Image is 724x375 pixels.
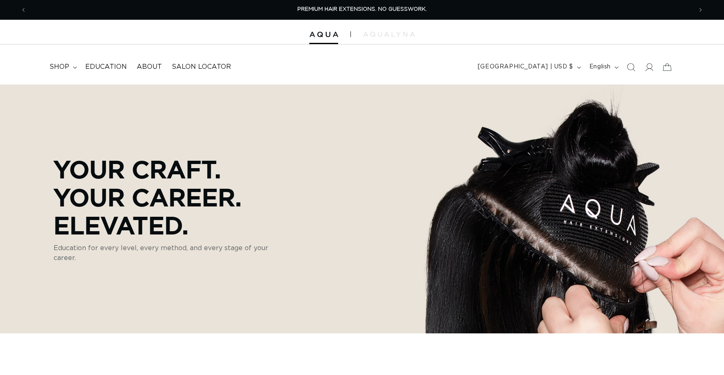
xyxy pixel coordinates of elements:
[622,58,640,76] summary: Search
[80,58,132,76] a: Education
[473,59,584,75] button: [GEOGRAPHIC_DATA] | USD $
[167,58,236,76] a: Salon Locator
[54,243,288,263] p: Education for every level, every method, and every stage of your career.
[85,63,127,71] span: Education
[132,58,167,76] a: About
[137,63,162,71] span: About
[363,32,415,37] img: aqualyna.com
[49,63,69,71] span: shop
[44,58,80,76] summary: shop
[309,32,338,37] img: Aqua Hair Extensions
[589,63,611,71] span: English
[172,63,231,71] span: Salon Locator
[297,7,427,12] span: PREMIUM HAIR EXTENSIONS. NO GUESSWORK.
[584,59,622,75] button: English
[691,2,710,18] button: Next announcement
[14,2,33,18] button: Previous announcement
[54,155,288,239] p: Your Craft. Your Career. Elevated.
[478,63,573,71] span: [GEOGRAPHIC_DATA] | USD $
